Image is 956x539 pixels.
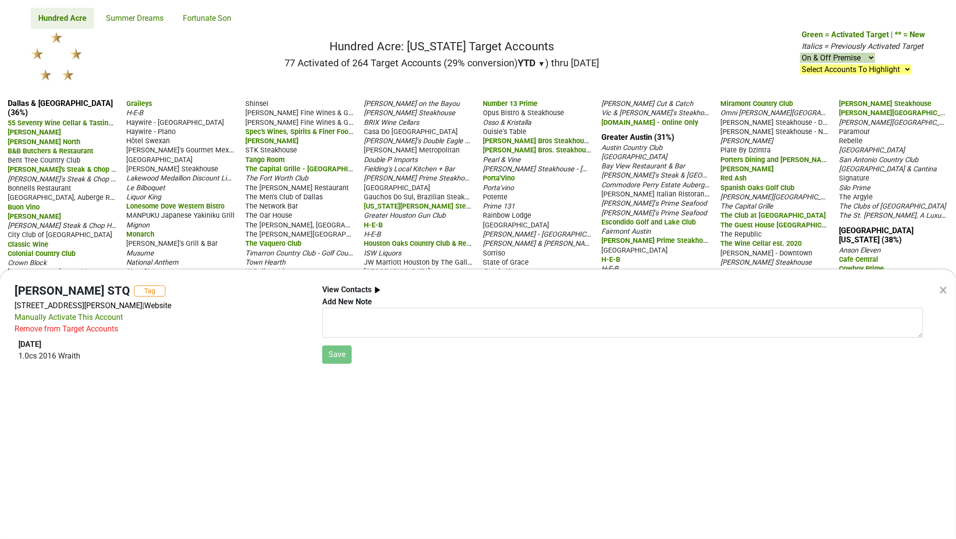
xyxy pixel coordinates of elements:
button: Tag [134,285,165,297]
div: [DATE] [18,339,304,350]
img: arrow_right.svg [372,284,384,296]
div: Remove from Target Accounts [15,323,118,335]
b: Add New Note [322,297,372,306]
p: 1.0 cs 2016 Wraith [18,350,304,362]
span: | [142,301,144,310]
b: View Contacts [322,285,372,294]
a: [STREET_ADDRESS][PERSON_NAME] [15,301,142,310]
h4: [PERSON_NAME] STQ [15,284,130,298]
button: Save [322,345,352,364]
div: × [939,278,947,301]
div: Manually Activate This Account [15,312,123,323]
a: Website [144,301,171,310]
